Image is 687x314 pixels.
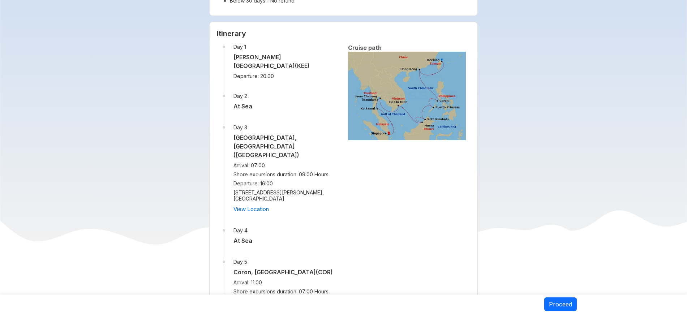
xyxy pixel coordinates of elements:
[233,162,339,168] span: Arrival: 07:00
[233,227,339,233] span: Day 4
[544,297,577,311] button: Proceed
[233,189,339,202] span: [STREET_ADDRESS][PERSON_NAME] , [GEOGRAPHIC_DATA]
[233,206,269,212] a: View Location
[233,93,339,99] span: Day 2
[233,53,339,70] h5: [PERSON_NAME] [GEOGRAPHIC_DATA] (KEE)
[233,268,339,276] h5: Coron, [GEOGRAPHIC_DATA] (COR)
[233,102,339,111] h5: At Sea
[233,279,339,285] span: Arrival: 11:00
[233,73,339,79] span: Departure: 20:00
[217,29,470,38] h3: Itinerary
[233,236,339,245] h5: At Sea
[233,288,339,294] span: Shore excursions duration: 07:00 Hours
[233,133,339,159] h5: [GEOGRAPHIC_DATA], [GEOGRAPHIC_DATA] ([GEOGRAPHIC_DATA])
[233,44,339,50] span: Day 1
[233,124,339,130] span: Day 3
[233,171,339,177] span: Shore excursions duration: 09:00 Hours
[348,44,466,52] h6: Cruise path
[233,180,339,186] span: Departure: 16:00
[233,259,339,265] span: Day 5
